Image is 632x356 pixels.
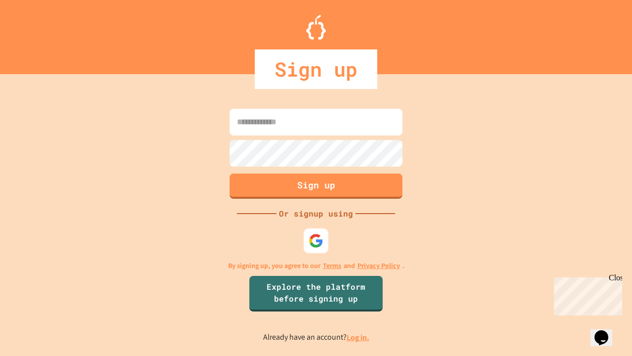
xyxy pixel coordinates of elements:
[249,276,383,311] a: Explore the platform before signing up
[230,174,402,199] button: Sign up
[228,261,404,271] p: By signing up, you agree to our and .
[306,15,326,40] img: Logo.svg
[591,316,622,346] iframe: chat widget
[323,261,341,271] a: Terms
[255,49,377,89] div: Sign up
[357,261,400,271] a: Privacy Policy
[347,332,369,343] a: Log in.
[263,331,369,344] p: Already have an account?
[309,233,323,248] img: google-icon.svg
[276,208,355,220] div: Or signup using
[550,273,622,315] iframe: chat widget
[4,4,68,63] div: Chat with us now!Close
